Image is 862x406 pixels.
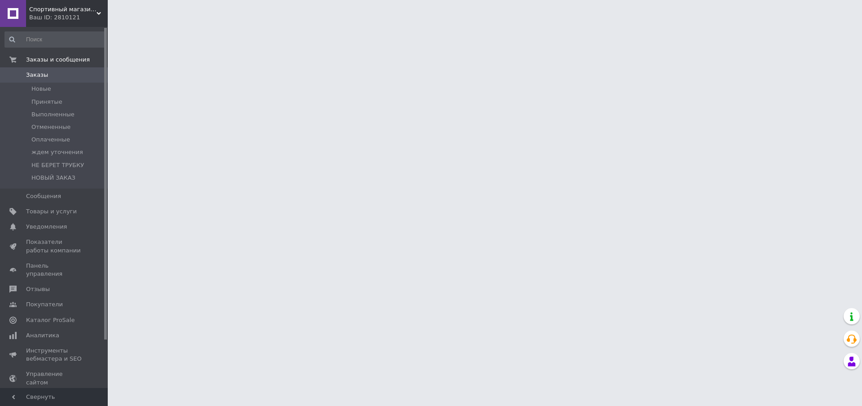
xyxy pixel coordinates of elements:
[26,71,48,79] span: Заказы
[26,300,63,309] span: Покупатели
[26,223,67,231] span: Уведомления
[29,13,108,22] div: Ваш ID: 2810121
[31,98,62,106] span: Принятые
[29,5,97,13] span: Спортивный магазин - SPORT-STORE.
[31,161,84,169] span: НЕ БЕРЕТ ТРУБКУ
[31,148,83,156] span: ждем уточнения
[26,370,83,386] span: Управление сайтом
[26,192,61,200] span: Сообщения
[26,207,77,216] span: Товары и услуги
[4,31,106,48] input: Поиск
[26,316,75,324] span: Каталог ProSale
[26,331,59,340] span: Аналитика
[26,262,83,278] span: Панель управления
[31,136,70,144] span: Оплаченные
[26,347,83,363] span: Инструменты вебмастера и SEO
[26,285,50,293] span: Отзывы
[31,110,75,119] span: Выполненные
[31,123,70,131] span: Отмененные
[31,85,51,93] span: Новые
[31,174,75,182] span: НОВЫЙ ЗАКАЗ
[26,238,83,254] span: Показатели работы компании
[26,56,90,64] span: Заказы и сообщения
